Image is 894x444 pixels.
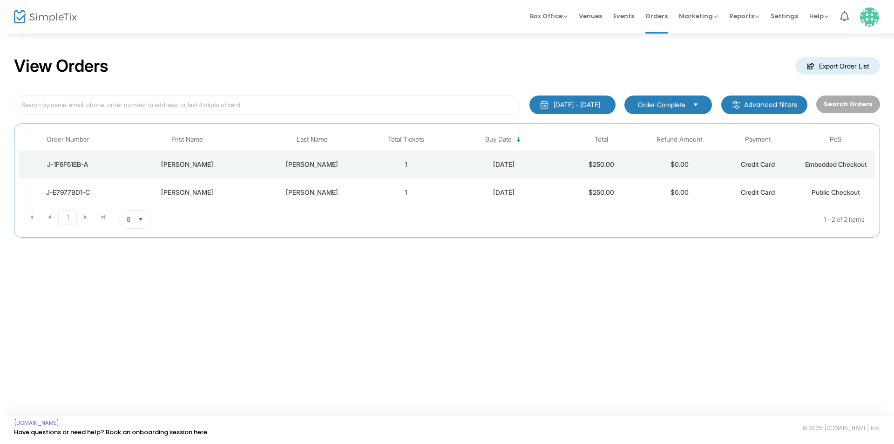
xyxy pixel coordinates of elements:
[127,215,130,224] span: 8
[803,424,880,432] span: © 2025 [DOMAIN_NAME] Inc.
[119,160,255,169] div: Robert
[640,178,718,206] td: $0.00
[830,136,842,143] span: PoS
[741,160,775,168] span: Credit Card
[731,100,741,109] img: filter
[529,96,616,114] button: [DATE] - [DATE]
[812,188,860,196] span: Public Checkout
[367,178,445,206] td: 1
[47,136,89,143] span: Order Number
[21,160,115,169] div: J-1F6F51EB-A
[447,160,560,169] div: 9/20/2025
[721,96,807,114] m-button: Advanced filters
[645,4,668,28] span: Orders
[171,136,203,143] span: First Name
[554,100,600,109] div: [DATE] - [DATE]
[640,129,718,150] th: Refund Amount
[613,4,634,28] span: Events
[562,150,641,178] td: $250.00
[14,428,207,437] a: Have questions or need help? Book an onboarding session here
[579,4,602,28] span: Venues
[244,210,865,229] kendo-pager-info: 1 - 2 of 2 items
[515,136,522,143] span: Sortable
[134,211,147,228] button: Select
[540,100,549,109] img: monthly
[530,12,568,20] span: Box Office
[640,150,718,178] td: $0.00
[19,129,875,206] div: Data table
[367,129,445,150] th: Total Tickets
[119,188,255,197] div: Todd
[14,419,59,427] a: [DOMAIN_NAME]
[771,4,798,28] span: Settings
[679,12,718,20] span: Marketing
[729,12,759,20] span: Reports
[297,136,328,143] span: Last Name
[805,160,867,168] span: Embedded Checkout
[741,188,775,196] span: Credit Card
[562,129,641,150] th: Total
[485,136,512,143] span: Buy Date
[796,57,880,75] m-button: Export Order List
[447,188,560,197] div: 9/20/2025
[260,188,365,197] div: Thomas
[367,150,445,178] td: 1
[562,178,641,206] td: $250.00
[260,160,365,169] div: Cronan
[745,136,771,143] span: Payment
[689,100,702,110] button: Select
[14,56,108,76] h2: View Orders
[809,12,829,20] span: Help
[58,210,77,225] span: Page 1
[14,96,520,115] input: Search by name, email, phone, order number, ip address, or last 4 digits of card
[21,188,115,197] div: J-E7977BD1-C
[638,100,685,109] span: Order Complete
